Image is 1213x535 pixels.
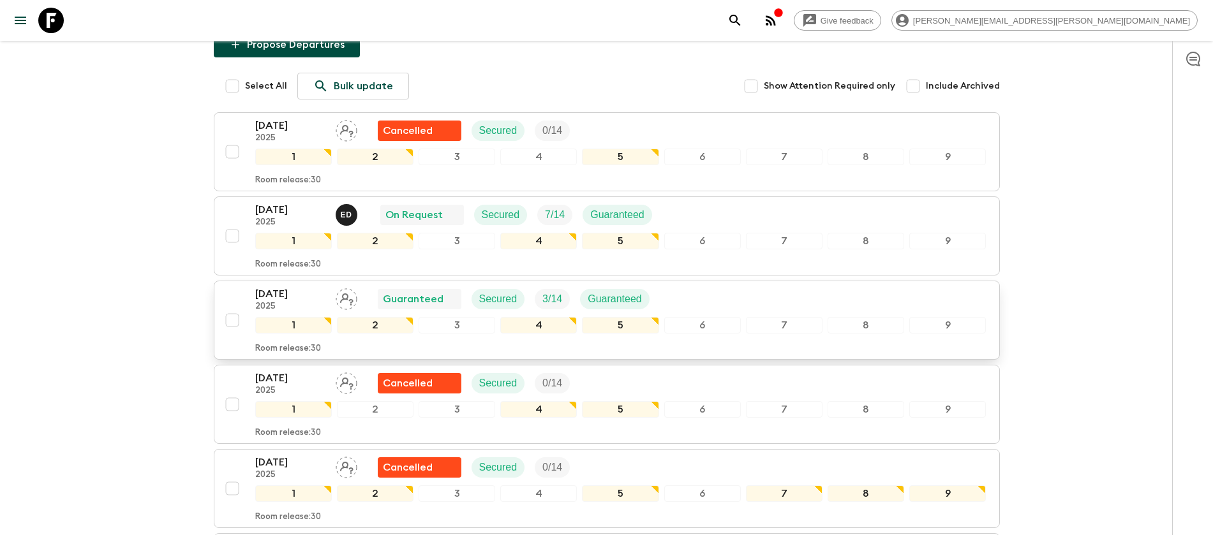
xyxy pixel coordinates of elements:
button: [DATE]2025Edwin Duarte RíosOn RequestSecuredTrip FillGuaranteed123456789Room release:30 [214,196,1000,275]
p: Guaranteed [383,291,443,307]
p: 2025 [255,470,325,480]
span: Assign pack leader [336,292,357,302]
div: 5 [582,401,659,418]
button: ED [336,204,360,226]
div: 3 [419,233,495,249]
div: 6 [664,149,741,165]
div: 1 [255,401,332,418]
p: 2025 [255,302,325,312]
span: Give feedback [814,16,881,26]
button: search adventures [722,8,748,33]
span: Edwin Duarte Ríos [336,208,360,218]
div: Trip Fill [535,121,570,141]
div: 8 [828,149,904,165]
span: Include Archived [926,80,1000,92]
p: Cancelled [383,123,433,138]
p: [DATE] [255,286,325,302]
p: Room release: 30 [255,428,321,438]
p: [DATE] [255,118,325,133]
span: Assign pack leader [336,376,357,386]
div: 9 [909,233,986,249]
div: 1 [255,317,332,333]
div: 7 [746,317,822,333]
div: Secured [472,457,525,478]
div: 2 [337,149,413,165]
span: Assign pack leader [336,124,357,134]
button: [DATE]2025Assign pack leaderFlash Pack cancellationSecuredTrip Fill123456789Room release:30 [214,449,1000,528]
p: 0 / 14 [542,376,562,391]
div: 7 [746,233,822,249]
span: Select All [245,80,287,92]
div: 2 [337,317,413,333]
div: 2 [337,401,413,418]
div: 5 [582,317,659,333]
p: 3 / 14 [542,291,562,307]
div: 6 [664,485,741,502]
div: 8 [828,485,904,502]
div: 8 [828,401,904,418]
p: On Request [385,207,443,223]
div: 8 [828,233,904,249]
p: 7 / 14 [545,207,565,223]
p: 0 / 14 [542,460,562,475]
p: Secured [479,291,517,307]
p: Guaranteed [588,291,642,307]
button: [DATE]2025Assign pack leaderFlash Pack cancellationSecuredTrip Fill123456789Room release:30 [214,112,1000,191]
div: 6 [664,233,741,249]
div: 4 [500,485,577,502]
p: [DATE] [255,202,325,217]
div: 4 [500,401,577,418]
p: Guaranteed [590,207,644,223]
div: 4 [500,149,577,165]
div: Secured [472,373,525,393]
div: 7 [746,401,822,418]
div: 6 [664,401,741,418]
p: Secured [479,123,517,138]
p: Room release: 30 [255,260,321,270]
span: Show Attention Required only [764,80,895,92]
div: Secured [472,289,525,309]
div: [PERSON_NAME][EMAIL_ADDRESS][PERSON_NAME][DOMAIN_NAME] [891,10,1198,31]
span: [PERSON_NAME][EMAIL_ADDRESS][PERSON_NAME][DOMAIN_NAME] [906,16,1197,26]
div: 3 [419,401,495,418]
p: Secured [479,376,517,391]
a: Give feedback [794,10,881,31]
div: 9 [909,485,986,502]
div: 5 [582,149,659,165]
div: 2 [337,485,413,502]
div: 8 [828,317,904,333]
p: 2025 [255,217,325,228]
div: Flash Pack cancellation [378,121,461,141]
div: 3 [419,317,495,333]
p: [DATE] [255,370,325,386]
div: 4 [500,317,577,333]
p: Bulk update [334,78,393,94]
div: Flash Pack cancellation [378,373,461,393]
div: 4 [500,233,577,249]
div: 3 [419,485,495,502]
span: Assign pack leader [336,460,357,471]
p: Secured [482,207,520,223]
a: Bulk update [297,73,409,99]
p: Room release: 30 [255,512,321,522]
div: 5 [582,485,659,502]
button: Propose Departures [214,32,360,57]
div: 7 [746,485,822,502]
p: Room release: 30 [255,344,321,354]
div: 9 [909,149,986,165]
p: Secured [479,460,517,475]
div: 1 [255,233,332,249]
p: [DATE] [255,455,325,470]
div: 1 [255,485,332,502]
div: Trip Fill [535,373,570,393]
p: Room release: 30 [255,175,321,186]
p: 2025 [255,133,325,143]
div: Trip Fill [535,289,570,309]
div: Secured [472,121,525,141]
div: Trip Fill [537,205,572,225]
div: 9 [909,317,986,333]
p: 0 / 14 [542,123,562,138]
p: 2025 [255,386,325,396]
div: 1 [255,149,332,165]
div: 6 [664,317,741,333]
